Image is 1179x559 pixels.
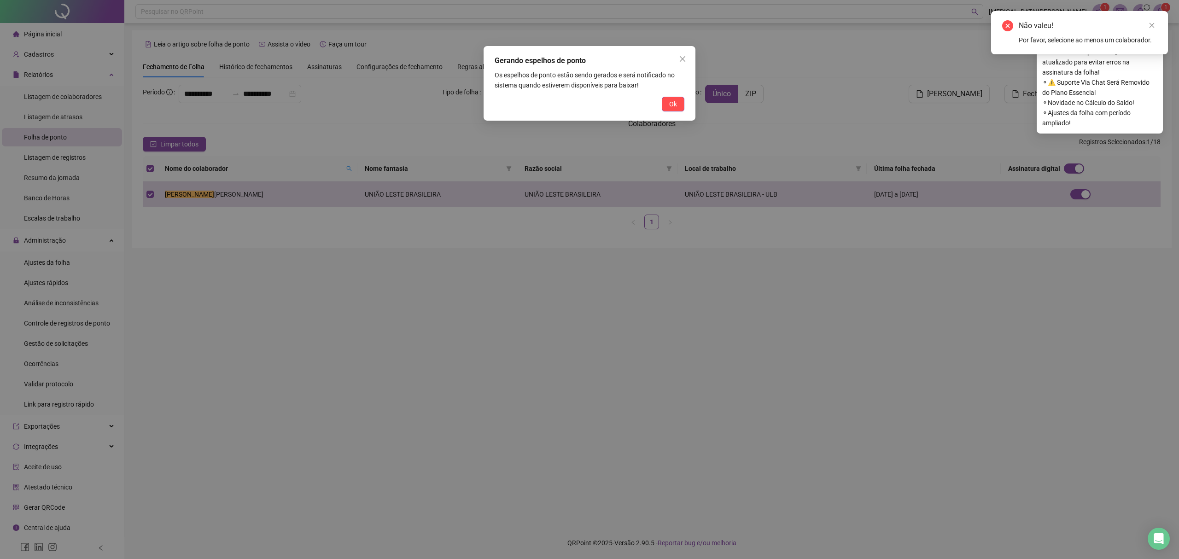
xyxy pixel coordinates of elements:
[669,99,677,109] span: Ok
[1149,22,1155,29] span: close
[1019,35,1157,45] div: Por favor, selecione ao menos um colaborador.
[679,55,686,63] span: close
[1019,20,1157,31] div: Não valeu!
[1042,98,1157,108] span: ⚬ Novidade no Cálculo do Saldo!
[1002,20,1013,31] span: close-circle
[675,52,690,66] button: Close
[1148,528,1170,550] div: Open Intercom Messenger
[1042,108,1157,128] span: ⚬ Ajustes da folha com período ampliado!
[495,71,675,89] span: Os espelhos de ponto estão sendo gerados e será notificado no sistema quando estiverem disponívei...
[662,97,684,111] button: Ok
[1042,77,1157,98] span: ⚬ ⚠️ Suporte Via Chat Será Removido do Plano Essencial
[1147,20,1157,30] a: Close
[1042,47,1157,77] span: ⚬ Mantenha o aplicativo QRPoint atualizado para evitar erros na assinatura da folha!
[495,56,586,65] span: Gerando espelhos de ponto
